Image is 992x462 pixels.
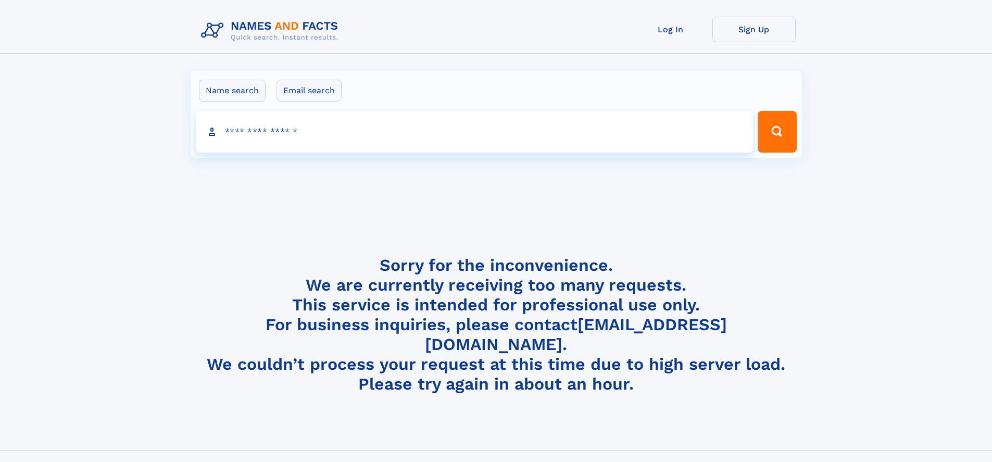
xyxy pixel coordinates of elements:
[425,315,727,354] a: [EMAIL_ADDRESS][DOMAIN_NAME]
[197,17,347,45] img: Logo Names and Facts
[758,111,796,153] button: Search Button
[199,80,266,102] label: Name search
[197,255,796,394] h4: Sorry for the inconvenience. We are currently receiving too many requests. This service is intend...
[196,111,754,153] input: search input
[277,80,342,102] label: Email search
[712,17,796,42] a: Sign Up
[629,17,712,42] a: Log In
